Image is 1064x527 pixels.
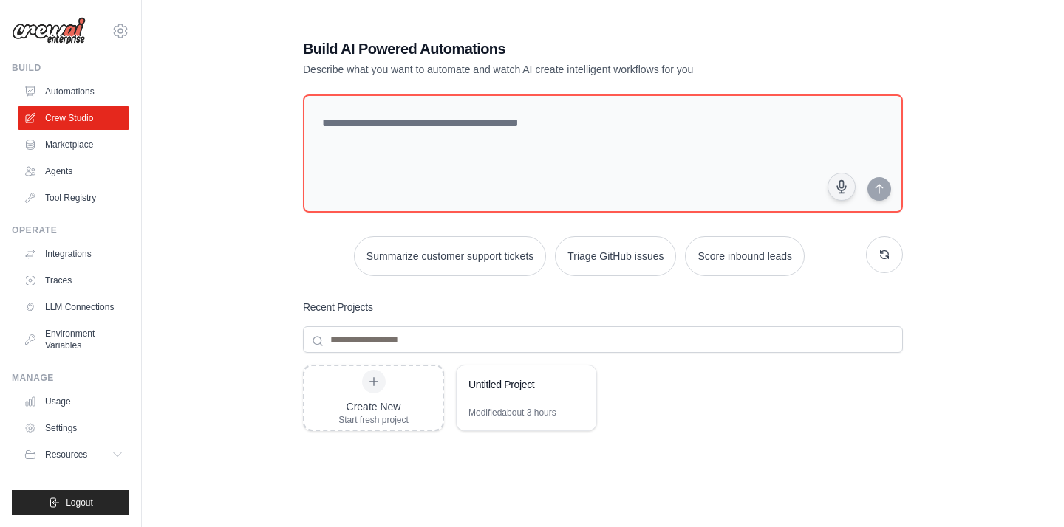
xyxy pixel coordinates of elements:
[12,17,86,45] img: Logo
[303,62,799,77] p: Describe what you want to automate and watch AI create intelligent workflows for you
[338,414,409,426] div: Start fresh project
[18,390,129,413] a: Usage
[12,490,129,515] button: Logout
[18,106,129,130] a: Crew Studio
[18,133,129,156] a: Marketplace
[866,236,903,273] button: Get new suggestions
[18,322,129,357] a: Environment Variables
[18,269,129,292] a: Traces
[303,300,373,314] h3: Recent Projects
[468,407,556,418] div: Modified about 3 hours
[18,295,129,319] a: LLM Connections
[12,224,129,236] div: Operate
[18,443,129,466] button: Resources
[18,80,129,103] a: Automations
[18,242,129,266] a: Integrations
[12,62,129,74] div: Build
[66,497,93,509] span: Logout
[685,236,805,276] button: Score inbound leads
[468,377,570,392] div: Untitled Project
[45,449,87,461] span: Resources
[303,38,799,59] h1: Build AI Powered Automations
[18,416,129,440] a: Settings
[555,236,676,276] button: Triage GitHub issues
[12,372,129,384] div: Manage
[18,159,129,183] a: Agents
[354,236,546,276] button: Summarize customer support tickets
[18,186,129,210] a: Tool Registry
[338,399,409,414] div: Create New
[828,173,856,201] button: Click to speak your automation idea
